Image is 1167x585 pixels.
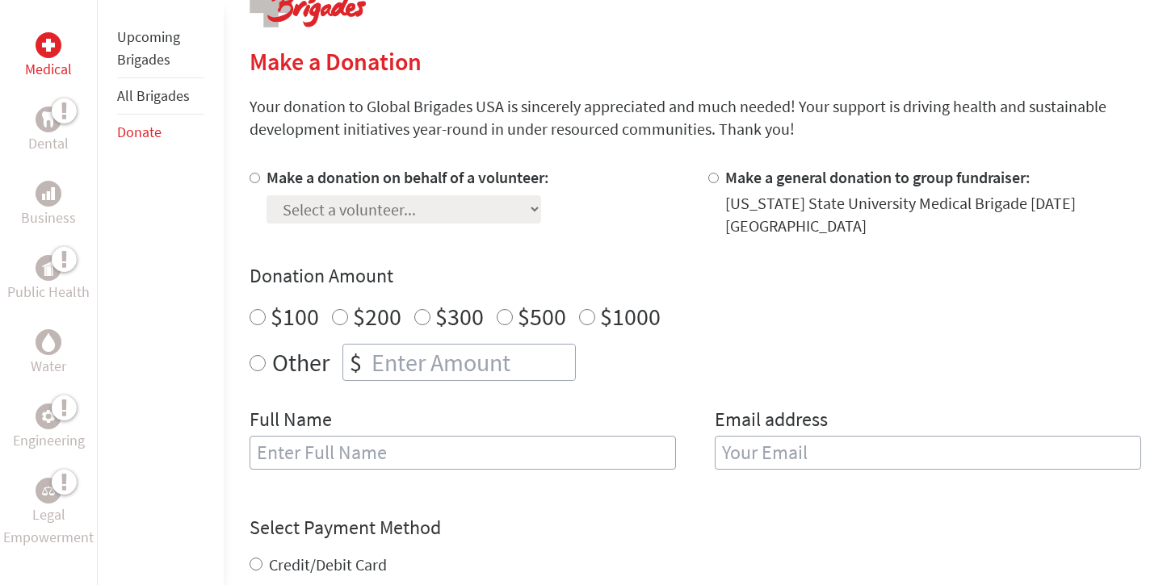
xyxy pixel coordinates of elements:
img: Legal Empowerment [42,486,55,495]
img: Water [42,332,55,351]
li: Donate [117,115,204,150]
a: EngineeringEngineering [13,403,85,452]
p: Public Health [7,281,90,303]
a: WaterWater [31,329,66,378]
li: Upcoming Brigades [117,19,204,78]
label: $200 [353,301,401,332]
label: Other [272,344,330,381]
img: Engineering [42,410,55,423]
a: All Brigades [117,86,190,105]
li: All Brigades [117,78,204,115]
label: Make a donation on behalf of a volunteer: [267,167,549,187]
a: Public HealthPublic Health [7,255,90,303]
p: Legal Empowerment [3,504,94,549]
a: BusinessBusiness [21,181,76,229]
img: Dental [42,111,55,127]
p: Business [21,207,76,229]
p: Your donation to Global Brigades USA is sincerely appreciated and much needed! Your support is dr... [250,95,1141,140]
h2: Make a Donation [250,47,1141,76]
img: Public Health [42,260,55,276]
a: Upcoming Brigades [117,27,180,69]
img: Business [42,187,55,200]
label: Email address [715,407,828,436]
label: Make a general donation to group fundraiser: [725,167,1031,187]
input: Enter Full Name [250,436,676,470]
p: Medical [25,58,72,81]
div: Public Health [36,255,61,281]
a: DentalDental [28,107,69,155]
div: Dental [36,107,61,132]
label: Credit/Debit Card [269,554,387,575]
div: Medical [36,32,61,58]
div: [US_STATE] State University Medical Brigade [DATE] [GEOGRAPHIC_DATA] [725,192,1141,237]
a: Legal EmpowermentLegal Empowerment [3,478,94,549]
label: Full Name [250,407,332,436]
a: MedicalMedical [25,32,72,81]
p: Engineering [13,429,85,452]
div: Engineering [36,403,61,429]
a: Donate [117,123,162,141]
div: Legal Empowerment [36,478,61,504]
div: $ [343,345,368,380]
label: $100 [271,301,319,332]
div: Water [36,329,61,355]
label: $300 [435,301,484,332]
div: Business [36,181,61,207]
label: $500 [518,301,566,332]
h4: Donation Amount [250,263,1141,289]
p: Water [31,355,66,378]
p: Dental [28,132,69,155]
img: Medical [42,39,55,52]
input: Enter Amount [368,345,575,380]
label: $1000 [600,301,661,332]
input: Your Email [715,436,1141,470]
h4: Select Payment Method [250,515,1141,541]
